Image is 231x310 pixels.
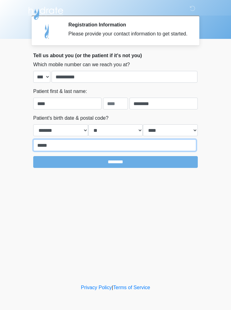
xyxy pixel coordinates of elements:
label: Patient's birth date & postal code? [33,114,108,122]
img: Hydrate IV Bar - Flagstaff Logo [27,5,64,20]
a: Terms of Service [113,285,150,290]
h2: Tell us about you (or the patient if it's not you) [33,53,198,58]
label: Patient first & last name: [33,88,87,95]
label: Which mobile number can we reach you at? [33,61,130,68]
div: Please provide your contact information to get started. [68,30,188,38]
a: Privacy Policy [81,285,112,290]
a: | [112,285,113,290]
img: Agent Avatar [38,22,57,40]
